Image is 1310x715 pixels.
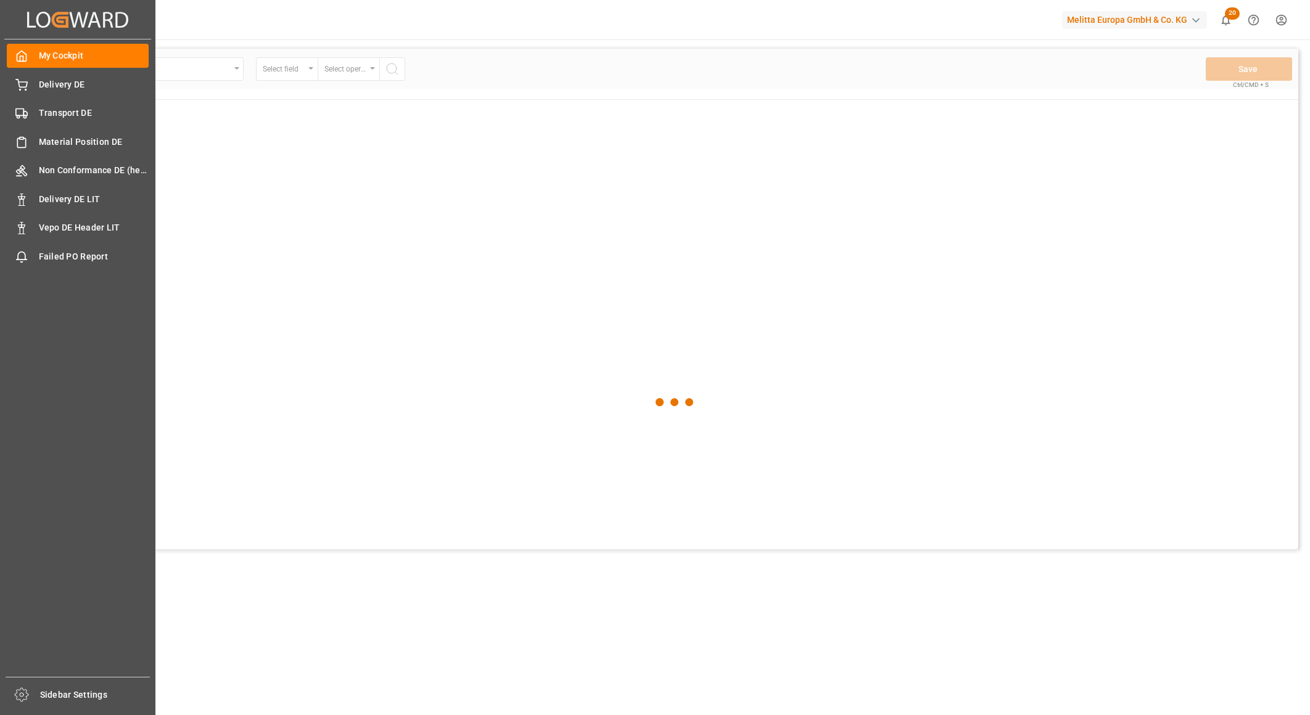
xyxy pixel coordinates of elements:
button: Help Center [1240,6,1267,34]
a: Material Position DE [7,129,149,153]
a: Failed PO Report [7,244,149,268]
a: Vepo DE Header LIT [7,216,149,240]
a: Delivery DE LIT [7,187,149,211]
span: 20 [1225,7,1240,20]
span: Transport DE [39,107,149,120]
a: Non Conformance DE (header) [7,158,149,182]
span: Delivery DE LIT [39,193,149,206]
a: Delivery DE [7,72,149,96]
a: My Cockpit [7,44,149,68]
span: Failed PO Report [39,250,149,263]
button: Melitta Europa GmbH & Co. KG [1062,8,1212,31]
div: Melitta Europa GmbH & Co. KG [1062,11,1207,29]
span: Delivery DE [39,78,149,91]
a: Transport DE [7,101,149,125]
span: Sidebar Settings [40,688,150,701]
span: My Cockpit [39,49,149,62]
span: Material Position DE [39,136,149,149]
span: Non Conformance DE (header) [39,164,149,177]
span: Vepo DE Header LIT [39,221,149,234]
button: show 20 new notifications [1212,6,1240,34]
